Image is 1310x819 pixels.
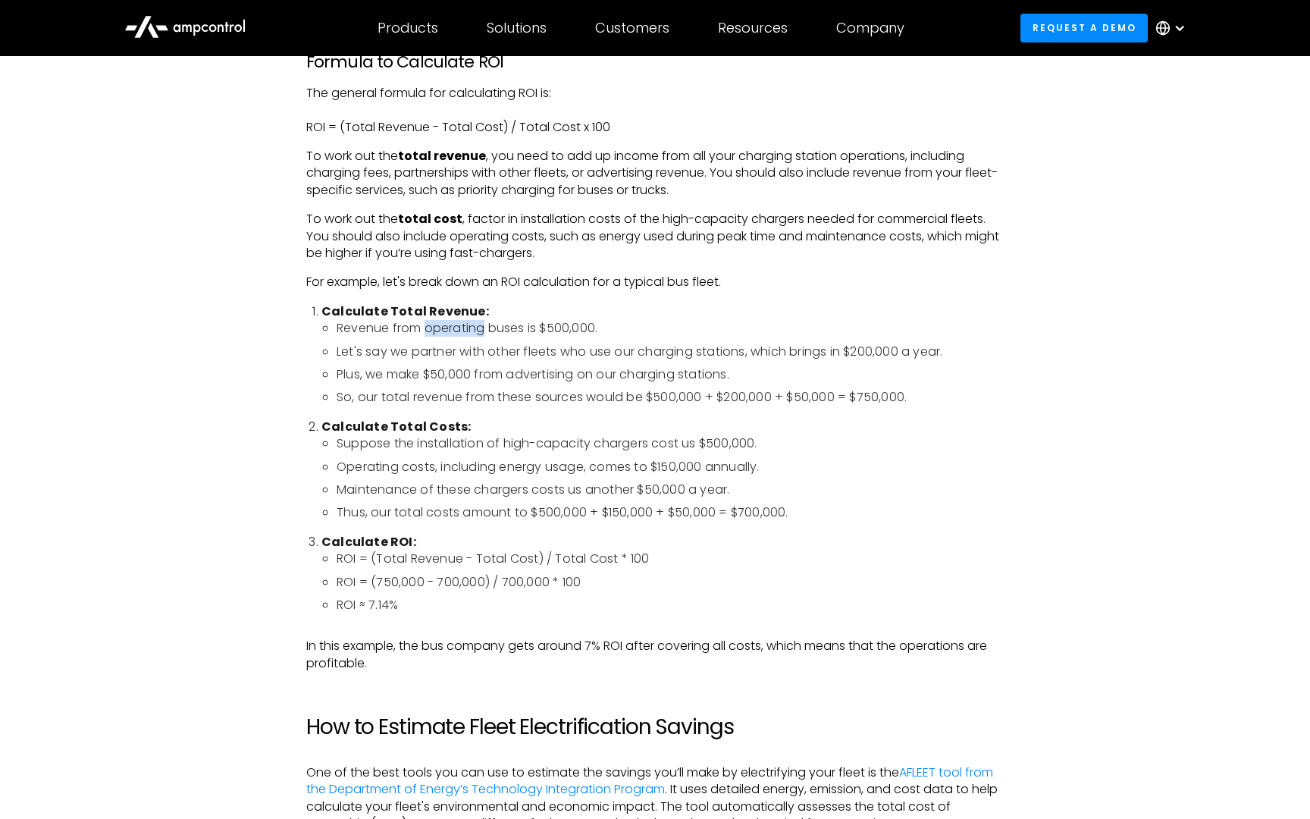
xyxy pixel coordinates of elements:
[718,20,788,36] div: Resources
[1020,14,1148,42] a: Request a demo
[836,20,904,36] div: Company
[306,274,1004,290] p: For example, let's break down an ROI calculation for a typical bus fleet.
[321,533,416,551] strong: Calculate ROI:
[487,20,547,36] div: Solutions
[306,638,1004,672] p: In this example, the bus company gets around 7% ROI after covering all costs, which means that th...
[337,435,1004,452] li: Suppose the installation of high-capacity chargers cost us $500,000.
[337,389,1004,406] li: So, our total revenue from these sources would be $500,000 + $200,000 + $50,000 = $750,000.
[378,20,438,36] div: Products
[337,459,1004,475] li: Operating costs, including energy usage, comes to $150,000 annually.
[306,52,1004,72] h3: Formula to Calculate ROI
[306,211,1004,262] p: To work out the , factor in installation costs of the high-capacity chargers needed for commercia...
[398,147,486,165] strong: total revenue
[337,320,1004,337] li: Revenue from operating buses is $500,000.
[337,366,1004,383] li: Plus, we make $50,000 from advertising on our charging stations.
[306,148,1004,199] p: To work out the , you need to add up income from all your charging station operations, including ...
[337,504,1004,521] li: Thus, our total costs amount to $500,000 + $150,000 + $50,000 = $700,000.
[337,597,1004,613] li: ROI ≈ 7.14%
[337,344,1004,360] li: Let's say we partner with other fleets who use our charging stations, which brings in $200,000 a ...
[306,764,993,798] a: AFLEET tool from the Department of Energy’s Technology Integration Program
[306,85,1004,136] p: The general formula for calculating ROI is: ROI = (Total Revenue - Total Cost) / Total Cost x 100
[337,482,1004,498] li: Maintenance of these chargers costs us another $50,000 a year.
[321,303,489,320] strong: Calculate Total Revenue:
[337,574,1004,591] li: ROI = (750,000 - 700,000) / 700,000 * 100
[595,20,669,36] div: Customers
[321,418,471,435] strong: Calculate Total Costs:
[306,714,1004,740] h2: How to Estimate Fleet Electrification Savings
[398,210,462,227] strong: total cost
[337,551,1004,567] li: ROI = (Total Revenue - Total Cost) / Total Cost * 100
